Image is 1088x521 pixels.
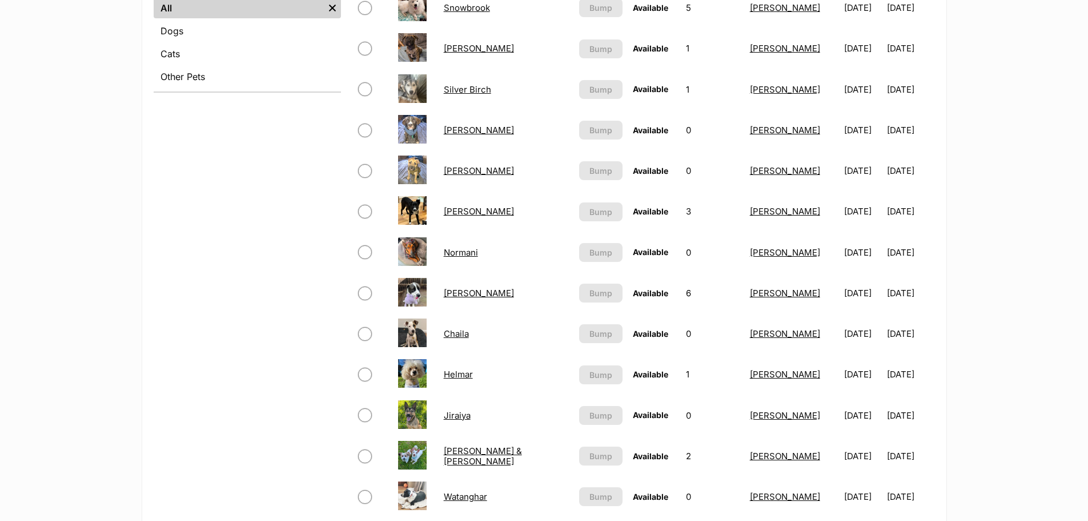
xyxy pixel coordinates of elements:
span: Available [633,451,668,461]
td: 0 [681,233,744,272]
td: [DATE] [887,233,933,272]
td: [DATE] [840,436,886,476]
a: Normani [444,247,478,258]
button: Bump [579,39,623,58]
a: [PERSON_NAME] [444,43,514,54]
span: Available [633,329,668,339]
span: Available [633,410,668,420]
span: Available [633,43,668,53]
td: 0 [681,396,744,435]
td: [DATE] [840,355,886,394]
button: Bump [579,121,623,140]
td: 0 [681,477,744,516]
a: [PERSON_NAME] [750,410,820,421]
span: Available [633,247,668,257]
td: 0 [681,314,744,353]
a: [PERSON_NAME] [750,165,820,176]
button: Bump [579,80,623,99]
a: [PERSON_NAME] [750,206,820,217]
td: 6 [681,273,744,313]
td: 0 [681,110,744,150]
span: Bump [589,409,612,421]
a: [PERSON_NAME] & [PERSON_NAME] [444,446,522,466]
td: [DATE] [840,29,886,68]
span: Bump [589,450,612,462]
td: [DATE] [840,110,886,150]
td: 1 [681,70,744,109]
span: Bump [589,165,612,177]
td: [DATE] [840,396,886,435]
td: [DATE] [840,233,886,272]
td: [DATE] [887,355,933,394]
span: Bump [589,206,612,218]
span: Bump [589,83,612,96]
td: 2 [681,436,744,476]
a: [PERSON_NAME] [750,84,820,95]
a: [PERSON_NAME] [750,451,820,462]
td: [DATE] [840,477,886,516]
span: Bump [589,369,612,381]
td: 1 [681,355,744,394]
button: Bump [579,202,623,221]
td: [DATE] [840,273,886,313]
a: [PERSON_NAME] [750,491,820,502]
a: Silver Birch [444,84,491,95]
a: Snowbrook [444,2,490,13]
span: Available [633,206,668,216]
span: Bump [589,124,612,136]
td: [DATE] [840,70,886,109]
td: 0 [681,151,744,190]
button: Bump [579,406,623,425]
a: [PERSON_NAME] [750,43,820,54]
a: Chaila [444,328,469,339]
button: Bump [579,284,623,303]
td: [DATE] [840,151,886,190]
span: Bump [589,2,612,14]
td: [DATE] [887,477,933,516]
span: Available [633,125,668,135]
td: [DATE] [840,192,886,231]
a: [PERSON_NAME] [444,206,514,217]
button: Bump [579,365,623,384]
span: Available [633,492,668,502]
a: Watanghar [444,491,487,502]
span: Bump [589,246,612,258]
td: [DATE] [887,151,933,190]
a: [PERSON_NAME] [444,165,514,176]
span: Bump [589,491,612,503]
span: Bump [589,287,612,299]
a: Jiraiya [444,410,471,421]
span: Available [633,3,668,13]
span: Available [633,288,668,298]
a: [PERSON_NAME] [750,125,820,136]
a: Cats [154,43,341,64]
a: [PERSON_NAME] [444,125,514,136]
span: Available [633,369,668,379]
td: [DATE] [887,29,933,68]
td: [DATE] [887,396,933,435]
td: 3 [681,192,744,231]
button: Bump [579,243,623,262]
td: [DATE] [887,110,933,150]
span: Bump [589,328,612,340]
td: [DATE] [887,192,933,231]
button: Bump [579,487,623,506]
a: [PERSON_NAME] [750,369,820,380]
td: [DATE] [840,314,886,353]
a: Dogs [154,21,341,41]
span: Available [633,166,668,176]
td: [DATE] [887,436,933,476]
a: Helmar [444,369,473,380]
a: [PERSON_NAME] [750,2,820,13]
button: Bump [579,161,623,180]
td: 1 [681,29,744,68]
button: Bump [579,324,623,343]
span: Available [633,84,668,94]
a: Other Pets [154,66,341,87]
a: [PERSON_NAME] [444,288,514,299]
span: Bump [589,43,612,55]
a: [PERSON_NAME] [750,328,820,339]
td: [DATE] [887,314,933,353]
a: [PERSON_NAME] [750,247,820,258]
td: [DATE] [887,70,933,109]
